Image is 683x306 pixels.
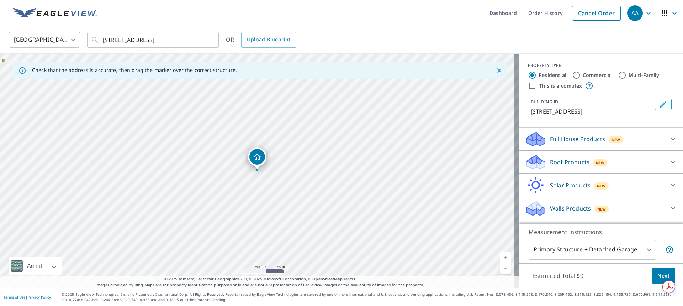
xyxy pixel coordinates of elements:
div: Full House ProductsNew [525,130,677,147]
div: Walls ProductsNew [525,200,677,217]
div: Primary Structure + Detached Garage [529,240,656,260]
label: This is a complex [539,82,582,89]
a: Current Level 17, Zoom Out [500,263,511,274]
p: Roof Products [550,158,589,166]
a: Terms of Use [4,295,26,300]
p: Measurement Instructions [529,228,674,236]
div: Solar ProductsNew [525,177,677,194]
p: Walls Products [550,204,591,213]
button: Close [494,66,504,75]
label: Commercial [583,72,612,79]
span: New [611,137,620,142]
div: Aerial [9,257,62,275]
div: Aerial [25,257,44,275]
a: OpenStreetMap [312,276,342,281]
a: Terms [344,276,355,281]
p: Full House Products [550,135,605,143]
span: New [597,183,606,189]
input: Search by address or latitude-longitude [103,30,204,50]
a: Current Level 17, Zoom In [500,252,511,263]
a: Privacy Policy [28,295,51,300]
div: Roof ProductsNew [525,154,677,171]
span: New [597,206,606,212]
span: Upload Blueprint [247,35,290,44]
label: Multi-Family [629,72,660,79]
p: Check that the address is accurate, then drag the marker over the correct structure. [32,67,237,73]
span: © 2025 TomTom, Earthstar Geographics SIO, © 2025 Microsoft Corporation, © [164,276,355,282]
label: Residential [539,72,566,79]
div: PROPERTY TYPE [528,62,674,69]
a: Cancel Order [572,6,621,21]
p: BUILDING ID [531,99,558,105]
button: Edit building 1 [655,99,672,110]
p: Estimated Total: $0 [527,268,589,284]
div: OR [226,32,296,48]
span: Your report will include the primary structure and a detached garage if one exists. [665,245,674,254]
a: Upload Blueprint [241,32,296,48]
div: Dropped pin, building 1, Residential property, 6119 Salem St Chino, CA 91710 [248,147,266,170]
button: Next [652,268,675,284]
span: New [596,160,605,166]
img: EV Logo [13,8,97,19]
p: [STREET_ADDRESS] [531,107,652,116]
div: [GEOGRAPHIC_DATA] [9,30,80,50]
p: Solar Products [550,181,591,190]
span: Next [657,271,669,280]
p: © 2025 Eagle View Technologies, Inc. and Pictometry International Corp. All Rights Reserved. Repo... [62,292,679,302]
div: AA [627,5,643,21]
p: | [4,295,51,299]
